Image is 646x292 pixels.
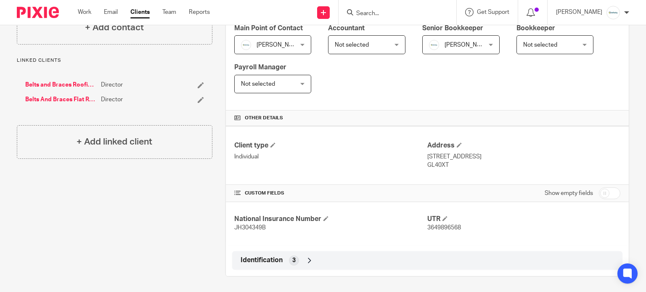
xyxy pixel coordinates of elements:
span: [PERSON_NAME] [445,42,491,48]
img: Pixie [17,7,59,18]
p: GL40XT [427,161,620,169]
h4: UTR [427,215,620,224]
span: Main Point of Contact [234,25,303,32]
a: Belts And Braces Flat Roofing Ltd [25,95,97,104]
img: Infinity%20Logo%20with%20Whitespace%20.png [241,40,251,50]
span: Director [101,81,123,89]
span: Not selected [335,42,369,48]
a: Email [104,8,118,16]
input: Search [355,10,431,18]
span: Payroll Manager [234,64,286,71]
span: Other details [245,115,283,121]
a: Team [162,8,176,16]
span: Bookkeeper [516,25,555,32]
h4: CUSTOM FIELDS [234,190,427,197]
h4: + Add linked client [77,135,152,148]
h4: National Insurance Number [234,215,427,224]
p: [STREET_ADDRESS] [427,153,620,161]
span: Identification [241,256,283,265]
span: Director [101,95,123,104]
h4: Client type [234,141,427,150]
span: Not selected [241,81,275,87]
a: Work [78,8,91,16]
a: Belts and Braces Roofing Ltd [25,81,97,89]
span: Get Support [477,9,509,15]
p: Individual [234,153,427,161]
img: Infinity%20Logo%20with%20Whitespace%20.png [429,40,439,50]
span: Senior Bookkeeper [422,25,483,32]
p: Linked clients [17,57,212,64]
span: 3649896568 [427,225,461,231]
span: [PERSON_NAME] [257,42,303,48]
a: Reports [189,8,210,16]
span: JH304349B [234,225,266,231]
img: Infinity%20Logo%20with%20Whitespace%20.png [606,6,620,19]
span: Not selected [523,42,557,48]
a: Clients [130,8,150,16]
span: 3 [292,256,296,265]
h4: Address [427,141,620,150]
h4: + Add contact [85,21,144,34]
label: Show empty fields [545,189,593,197]
span: Accountant [328,25,365,32]
p: [PERSON_NAME] [556,8,602,16]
